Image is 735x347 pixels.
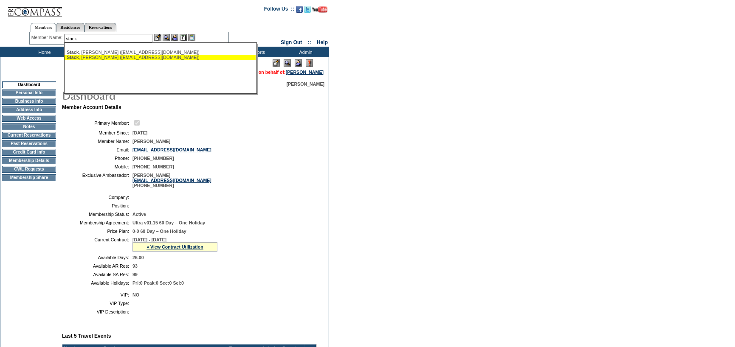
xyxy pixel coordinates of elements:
span: You are acting on behalf of: [226,70,324,75]
td: Available Days: [65,255,129,260]
td: Membership Share [2,174,56,181]
a: Become our fan on Facebook [296,8,303,14]
img: Edit Mode [273,59,280,67]
span: Active [132,212,146,217]
td: Admin [280,47,329,57]
span: [PHONE_NUMBER] [132,164,174,169]
span: :: [308,39,311,45]
td: Company: [65,195,129,200]
td: Phone: [65,156,129,161]
span: [DATE] - [DATE] [132,237,166,242]
span: NO [132,292,139,297]
span: 99 [132,272,138,277]
td: Current Contract: [65,237,129,252]
img: View [163,34,170,41]
span: [PHONE_NUMBER] [132,156,174,161]
img: Impersonate [295,59,302,67]
td: Member Since: [65,130,129,135]
td: Personal Info [2,90,56,96]
span: Ultra v01.15 60 Day – One Holiday [132,220,205,225]
td: Membership Details [2,157,56,164]
td: Available Holidays: [65,280,129,285]
td: Home [19,47,68,57]
span: Pri:0 Peak:0 Sec:0 Sel:0 [132,280,184,285]
td: Membership Agreement: [65,220,129,225]
a: » View Contract Utilization [146,244,203,249]
img: pgTtlDashboard.gif [62,87,231,104]
img: Become our fan on Facebook [296,6,303,13]
td: Mobile: [65,164,129,169]
td: Email: [65,147,129,152]
td: Price Plan: [65,229,129,234]
td: Follow Us :: [264,5,294,15]
img: Reservations [180,34,187,41]
td: Available AR Res: [65,263,129,269]
b: Last 5 Travel Events [62,333,111,339]
td: Past Reservations [2,140,56,147]
div: Member Name: [31,34,64,41]
td: Address Info [2,106,56,113]
td: Available SA Res: [65,272,129,277]
td: Credit Card Info [2,149,56,156]
a: Members [31,23,56,32]
img: View Mode [284,59,291,67]
td: VIP: [65,292,129,297]
a: Follow us on Twitter [304,8,311,14]
span: [DATE] [132,130,147,135]
img: Follow us on Twitter [304,6,311,13]
td: Member Name: [65,139,129,144]
div: , [PERSON_NAME] ([EMAIL_ADDRESS][DOMAIN_NAME]) [67,50,253,55]
div: , [PERSON_NAME] ([EMAIL_ADDRESS][DOMAIN_NAME]) [67,55,253,60]
td: Exclusive Ambassador: [65,173,129,188]
img: b_calculator.gif [188,34,195,41]
td: Notes [2,123,56,130]
td: VIP Type: [65,301,129,306]
a: Subscribe to our YouTube Channel [312,8,327,14]
a: Reservations [84,23,116,32]
img: Log Concern/Member Elevation [306,59,313,67]
td: Business Info [2,98,56,105]
span: [PERSON_NAME] [132,139,170,144]
b: Member Account Details [62,104,121,110]
span: Stack [67,55,79,60]
span: [PERSON_NAME] [287,81,324,87]
a: [EMAIL_ADDRESS][DOMAIN_NAME] [132,178,211,183]
span: 26.00 [132,255,144,260]
img: b_edit.gif [154,34,161,41]
a: Sign Out [281,39,302,45]
td: Web Access [2,115,56,122]
img: Subscribe to our YouTube Channel [312,6,327,13]
td: CWL Requests [2,166,56,173]
span: 93 [132,263,138,269]
img: Impersonate [171,34,178,41]
a: [PERSON_NAME] [286,70,324,75]
span: 0-0 60 Day – One Holiday [132,229,186,234]
td: VIP Description: [65,309,129,314]
span: [PERSON_NAME] [PHONE_NUMBER] [132,173,211,188]
span: Stack [67,50,79,55]
a: Help [317,39,328,45]
a: [EMAIL_ADDRESS][DOMAIN_NAME] [132,147,211,152]
td: Primary Member: [65,119,129,127]
td: Membership Status: [65,212,129,217]
td: Position: [65,203,129,208]
td: Dashboard [2,81,56,88]
a: Residences [56,23,84,32]
td: Current Reservations [2,132,56,139]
